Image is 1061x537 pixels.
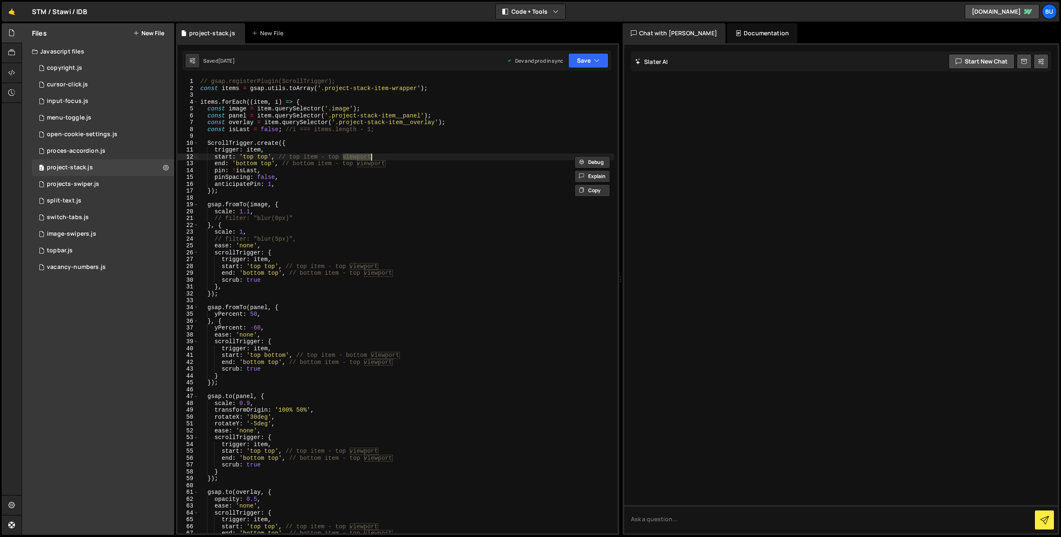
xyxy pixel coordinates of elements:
[178,414,199,421] div: 50
[178,304,199,311] div: 34
[47,181,99,188] div: projects-swiper.js
[32,29,47,38] h2: Files
[178,332,199,339] div: 38
[178,222,199,229] div: 22
[965,4,1039,19] a: [DOMAIN_NAME]
[32,110,174,126] div: 11873/29049.js
[47,81,88,88] div: cursor-click.js
[178,283,199,290] div: 31
[32,7,87,17] div: STM / Stawi / IDB
[178,311,199,318] div: 35
[178,263,199,270] div: 28
[178,146,199,154] div: 11
[178,85,199,92] div: 2
[574,184,610,197] button: Copy
[178,393,199,400] div: 47
[178,530,199,537] div: 67
[178,277,199,284] div: 30
[178,496,199,503] div: 62
[623,23,725,43] div: Chat with [PERSON_NAME]
[178,256,199,263] div: 27
[47,147,105,155] div: proces-accordion.js
[47,230,96,238] div: image-swipers.js
[178,140,199,147] div: 10
[47,164,93,171] div: project-stack.js
[178,242,199,249] div: 25
[47,131,117,138] div: open-cookie-settings.js
[178,133,199,140] div: 9
[178,126,199,133] div: 8
[178,482,199,489] div: 60
[32,242,174,259] div: 11873/40776.js
[178,523,199,530] div: 66
[32,126,174,143] div: 11873/29420.js
[178,461,199,469] div: 57
[47,264,106,271] div: vacancy-numbers.js
[32,226,174,242] div: 11873/29046.js
[2,2,22,22] a: 🤙
[47,114,91,122] div: menu-toggle.js
[203,57,235,64] div: Saved
[178,119,199,126] div: 7
[32,143,174,159] div: 11873/29050.js
[727,23,797,43] div: Documentation
[189,29,235,37] div: project-stack.js
[178,352,199,359] div: 41
[178,434,199,441] div: 53
[178,379,199,386] div: 45
[507,57,563,64] div: Dev and prod in sync
[178,448,199,455] div: 55
[178,325,199,332] div: 37
[47,214,89,221] div: switch-tabs.js
[22,43,174,60] div: Javascript files
[1042,4,1057,19] a: Bu
[32,209,174,226] div: 11873/29352.js
[178,78,199,85] div: 1
[178,105,199,112] div: 5
[178,188,199,195] div: 17
[178,92,199,99] div: 3
[178,359,199,366] div: 42
[574,156,610,168] button: Debug
[178,99,199,106] div: 4
[47,98,88,105] div: input-focus.js
[178,318,199,325] div: 36
[178,181,199,188] div: 16
[178,297,199,304] div: 33
[218,57,235,64] div: [DATE]
[178,386,199,393] div: 46
[178,407,199,414] div: 49
[178,167,199,174] div: 14
[178,455,199,462] div: 56
[178,160,199,167] div: 13
[568,53,608,68] button: Save
[178,441,199,448] div: 54
[178,503,199,510] div: 63
[178,366,199,373] div: 43
[574,170,610,183] button: Explain
[178,510,199,517] div: 64
[178,195,199,202] div: 18
[178,516,199,523] div: 65
[47,64,82,72] div: copyright.js
[47,197,81,205] div: split-text.js
[178,249,199,256] div: 26
[133,30,164,37] button: New File
[178,475,199,482] div: 59
[252,29,287,37] div: New File
[178,208,199,215] div: 20
[32,259,174,276] div: 11873/29051.js
[32,93,174,110] div: 11873/29048.js
[39,165,44,172] span: 2
[178,290,199,298] div: 32
[178,345,199,352] div: 40
[178,229,199,236] div: 23
[178,201,199,208] div: 19
[47,247,73,254] div: topbar.js
[178,469,199,476] div: 58
[178,420,199,427] div: 51
[178,154,199,161] div: 12
[178,236,199,243] div: 24
[496,4,565,19] button: Code + Tools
